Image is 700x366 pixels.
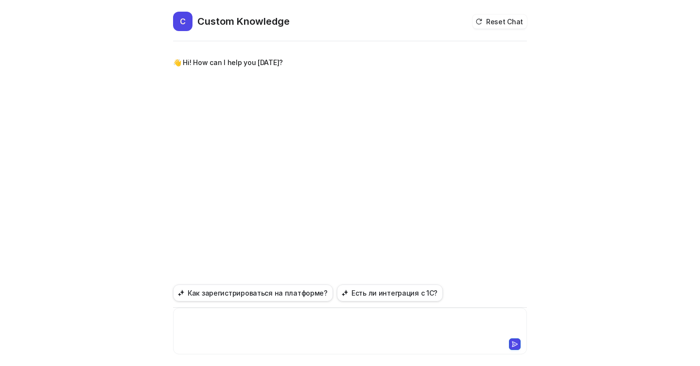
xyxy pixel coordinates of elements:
button: Reset Chat [472,15,527,29]
button: Есть ли интеграция с 1С? [337,284,443,301]
button: Как зарегистрироваться на платформе? [173,284,333,301]
p: 👋 Hi! How can I help you [DATE]? [173,57,283,68]
h2: Custom Knowledge [197,15,290,28]
span: C [173,12,192,31]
